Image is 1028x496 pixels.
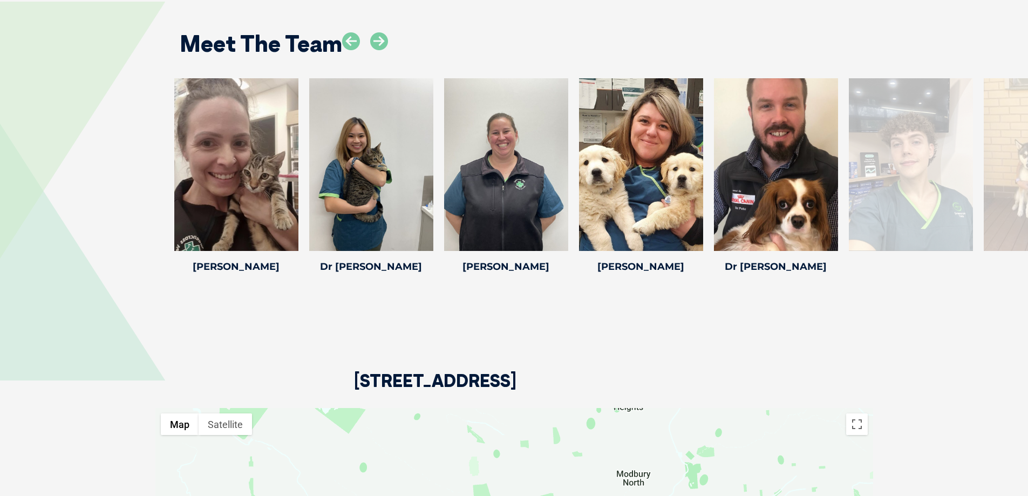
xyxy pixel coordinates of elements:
button: Toggle fullscreen view [846,413,868,435]
h4: Dr [PERSON_NAME] [309,262,433,271]
h2: [STREET_ADDRESS] [354,372,516,408]
h2: Meet The Team [180,32,342,55]
h4: [PERSON_NAME] [579,262,703,271]
h4: Dr [PERSON_NAME] [714,262,838,271]
button: Show satellite imagery [199,413,252,435]
button: Show street map [161,413,199,435]
h4: [PERSON_NAME] [174,262,298,271]
h4: [PERSON_NAME] [444,262,568,271]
